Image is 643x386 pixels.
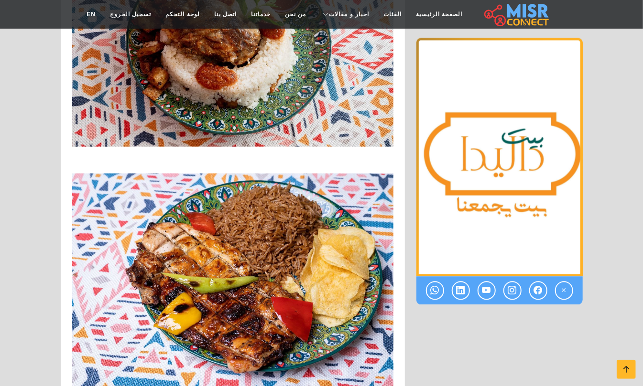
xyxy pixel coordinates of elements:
a: اخبار و مقالات [313,5,376,23]
img: بيت داليدا [416,38,583,277]
a: EN [79,5,103,23]
a: تسجيل الخروج [103,5,158,23]
a: خدماتنا [244,5,278,23]
a: لوحة التحكم [158,5,207,23]
a: الفئات [376,5,409,23]
span: اخبار و مقالات [329,10,369,19]
a: من نحن [278,5,313,23]
div: 1 / 1 [416,38,583,277]
img: main.misr_connect [484,2,548,26]
a: اتصل بنا [207,5,244,23]
a: الصفحة الرئيسية [409,5,469,23]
